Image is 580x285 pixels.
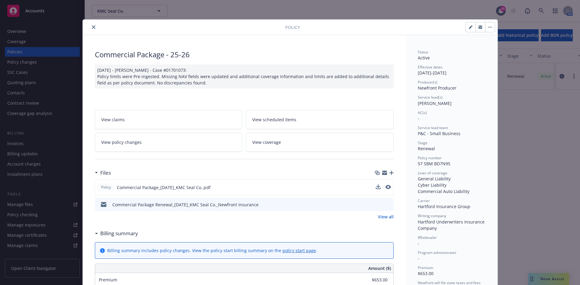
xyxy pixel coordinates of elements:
span: - [418,240,419,246]
div: Cyber Liability [418,182,485,188]
span: Service lead team [418,125,448,130]
input: 0.00 [352,275,391,284]
button: download file [376,184,381,189]
h3: Files [100,169,111,177]
div: Commercial Package - 25-26 [95,49,394,60]
button: download file [376,184,381,191]
span: Commercial Package_[DATE]_KMC Seal Co..pdf [117,184,211,191]
div: Billing summary [95,230,138,237]
span: Service lead(s) [418,95,443,100]
span: Premium [418,265,433,270]
button: preview file [385,184,391,191]
span: Lines of coverage [418,170,447,176]
span: Hartford Underwriters Insurance Company [418,219,486,231]
span: Renewal [418,146,435,151]
span: Premium [99,277,117,283]
span: 57 SBM BD7N95 [418,161,450,166]
span: View coverage [252,139,281,145]
button: close [90,24,97,31]
div: [DATE] - [PERSON_NAME] - Case #01701073: Policy limits were Pre-ingested. Missing NAV fields were... [95,65,394,88]
span: Policy number [418,155,442,160]
span: Stage [418,140,427,145]
span: AC(s) [418,110,427,115]
div: General Liability [418,176,485,182]
span: Effective dates [418,65,443,70]
a: View scheduled items [246,110,394,129]
a: View claims [95,110,243,129]
span: Active [418,55,430,61]
div: [DATE] - [DATE] [418,65,485,76]
button: preview file [385,185,391,189]
span: Program administrator [418,250,456,255]
div: Billing summary includes policy changes. View the policy start billing summary on the . [107,247,317,254]
span: Policy [285,24,300,30]
span: - [418,116,419,121]
span: Newfront Producer [418,85,456,91]
span: View claims [101,116,125,123]
span: Carrier [418,198,430,203]
span: Producer(s) [418,80,437,85]
button: download file [376,201,381,208]
span: View policy changes [101,139,142,145]
div: Files [95,169,111,177]
a: View all [378,214,394,220]
button: preview file [386,201,391,208]
span: [PERSON_NAME] [418,100,452,106]
a: View coverage [246,133,394,152]
a: policy start page [282,248,316,253]
span: View scheduled items [252,116,296,123]
span: Hartford Insurance Group [418,204,470,209]
span: Policy [100,185,112,190]
span: Amount ($) [368,265,391,271]
span: - [418,255,419,261]
span: Writing company [418,213,446,218]
span: P&C - Small Business [418,131,460,136]
span: Status [418,49,428,55]
h3: Billing summary [100,230,138,237]
span: $653.00 [418,271,433,276]
div: Commercial Package Renewal_[DATE]_KMC Seal Co._Newfront Insurance [112,201,259,208]
span: Wholesaler [418,235,437,240]
a: View policy changes [95,133,243,152]
div: Commercial Auto Liability [418,188,485,195]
